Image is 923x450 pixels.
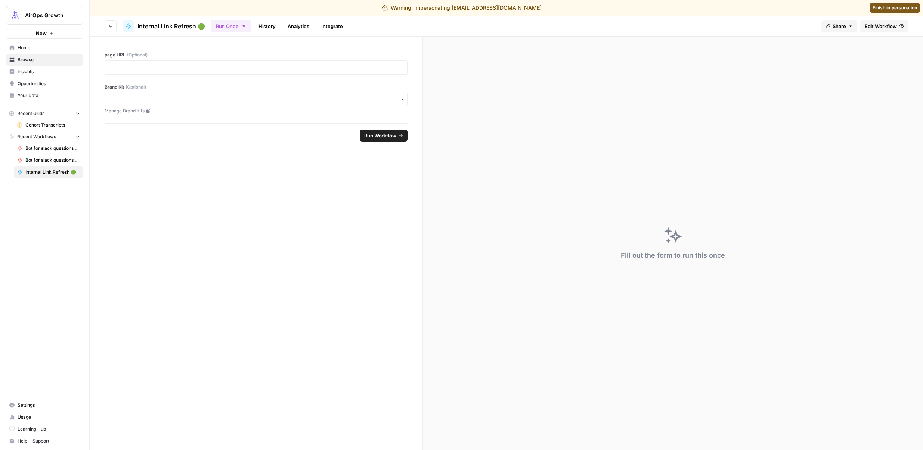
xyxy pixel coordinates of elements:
img: AirOps Growth Logo [9,9,22,22]
span: Home [18,44,80,51]
span: Finish impersonation [873,4,917,11]
button: New [6,28,83,39]
a: Bot for slack questions pt.1 [14,142,83,154]
a: Home [6,42,83,54]
label: page URL [105,52,408,58]
span: Bot for slack questions pt.2 [25,157,80,164]
button: Help + Support [6,435,83,447]
span: Learning Hub [18,426,80,432]
a: Cohort Transcripts [14,119,83,131]
a: Usage [6,411,83,423]
a: Your Data [6,90,83,102]
span: Cohort Transcripts [25,122,80,128]
button: Share [821,20,857,32]
a: Internal Link Refresh 🟢 [14,166,83,178]
span: New [36,30,47,37]
span: Insights [18,68,80,75]
span: Bot for slack questions pt.1 [25,145,80,152]
span: Your Data [18,92,80,99]
button: Recent Grids [6,108,83,119]
a: Manage Brand Kits [105,108,408,114]
a: Browse [6,54,83,66]
span: Settings [18,402,80,409]
span: Browse [18,56,80,63]
a: History [254,20,280,32]
span: AirOps Growth [25,12,70,19]
span: Recent Grids [17,110,44,117]
div: Fill out the form to run this once [621,250,725,261]
span: Internal Link Refresh 🟢 [25,169,80,176]
span: (Optional) [126,84,146,90]
button: Recent Workflows [6,131,83,142]
span: Run Workflow [364,132,396,139]
a: Bot for slack questions pt.2 [14,154,83,166]
span: Edit Workflow [865,22,897,30]
span: Usage [18,414,80,420]
a: Analytics [283,20,314,32]
div: Warning! Impersonating [EMAIL_ADDRESS][DOMAIN_NAME] [382,4,542,12]
a: Edit Workflow [860,20,908,32]
a: Insights [6,66,83,78]
span: (Optional) [127,52,148,58]
span: Share [833,22,846,30]
span: Opportunities [18,80,80,87]
span: Recent Workflows [17,133,56,140]
a: Settings [6,399,83,411]
button: Workspace: AirOps Growth [6,6,83,25]
button: Run Workflow [360,130,408,142]
a: Opportunities [6,78,83,90]
span: Internal Link Refresh 🟢 [137,22,205,31]
button: Run Once [211,20,251,32]
label: Brand Kit [105,84,408,90]
span: Help + Support [18,438,80,444]
a: Integrate [317,20,347,32]
a: Learning Hub [6,423,83,435]
a: Internal Link Refresh 🟢 [123,20,205,32]
a: Finish impersonation [870,3,920,13]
